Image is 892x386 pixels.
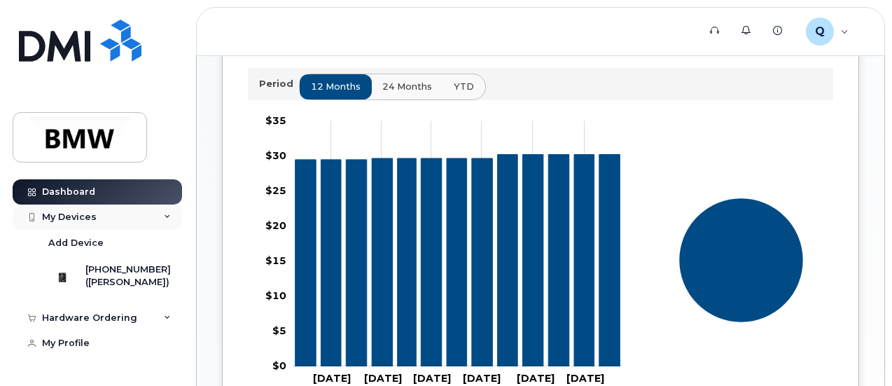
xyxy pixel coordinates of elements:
[265,289,286,302] tspan: $10
[265,184,286,197] tspan: $25
[313,372,351,385] tspan: [DATE]
[454,80,474,93] span: YTD
[382,80,432,93] span: 24 months
[265,149,286,162] tspan: $30
[364,372,402,385] tspan: [DATE]
[272,324,286,337] tspan: $5
[413,372,451,385] tspan: [DATE]
[265,254,286,267] tspan: $15
[815,23,825,40] span: Q
[295,155,620,367] g: 540-359-5160
[272,359,286,372] tspan: $0
[265,114,286,127] tspan: $35
[517,372,555,385] tspan: [DATE]
[265,219,286,232] tspan: $20
[831,325,881,375] iframe: Messenger Launcher
[796,18,858,46] div: QT29407
[464,372,501,385] tspan: [DATE]
[678,198,803,323] g: Series
[259,77,299,90] p: Period
[566,372,604,385] tspan: [DATE]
